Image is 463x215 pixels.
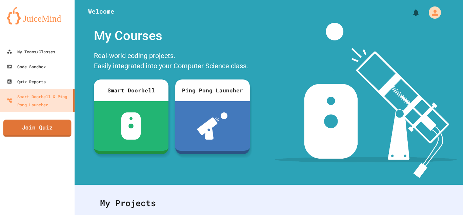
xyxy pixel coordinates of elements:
[3,120,71,137] a: Join Quiz
[90,23,253,49] div: My Courses
[175,79,250,101] div: Ping Pong Launcher
[422,5,443,20] div: My Account
[94,79,168,101] div: Smart Doorbell
[90,49,253,74] div: Real-world coding projects. Easily integrated into your Computer Science class.
[7,7,68,24] img: logo-orange.svg
[121,112,141,140] img: sdb-white.svg
[7,62,46,71] div: Code Sandbox
[7,92,71,109] div: Smart Doorbell & Ping Pong Launcher
[197,112,227,140] img: ppl-with-ball.png
[7,48,55,56] div: My Teams/Classes
[275,23,457,178] img: banner-image-my-projects.png
[399,7,422,18] div: My Notifications
[7,77,46,86] div: Quiz Reports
